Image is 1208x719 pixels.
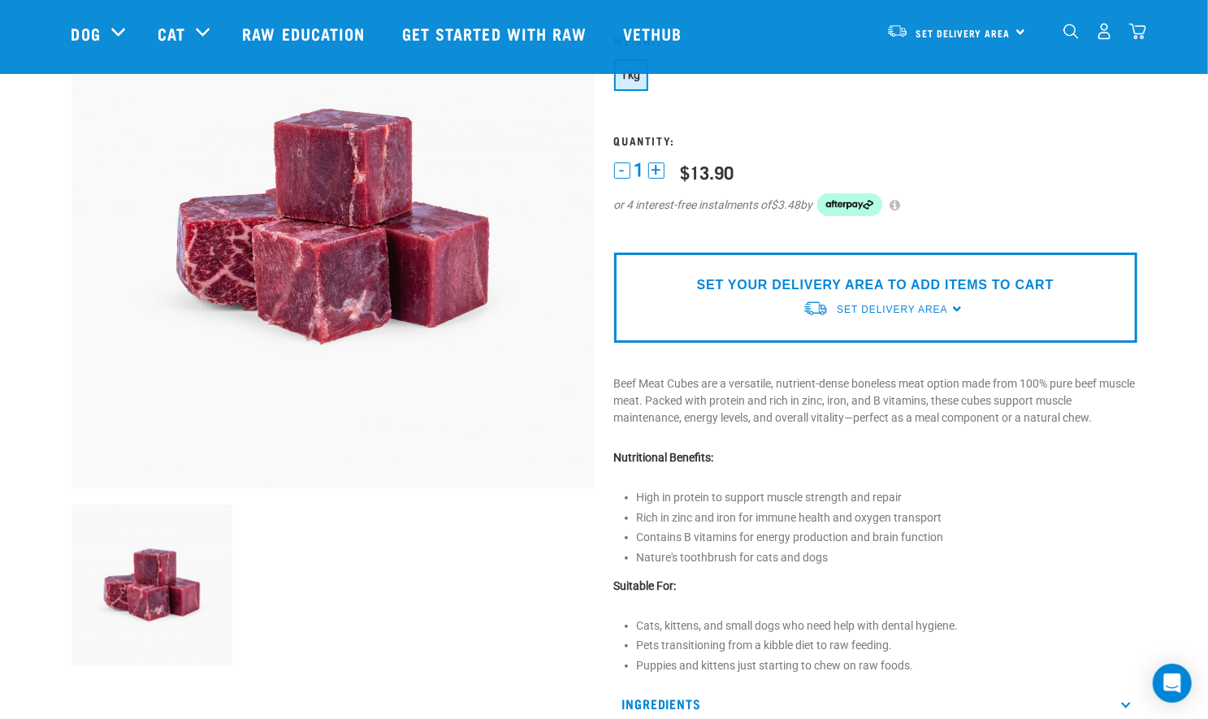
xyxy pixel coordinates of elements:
[916,30,1011,36] span: Set Delivery Area
[1096,23,1113,40] img: user.png
[1153,664,1192,703] div: Open Intercom Messenger
[226,1,385,66] a: Raw Education
[614,451,714,464] strong: Nutritional Benefits:
[1063,24,1079,39] img: home-icon-1@2x.png
[697,275,1054,295] p: SET YOUR DELIVERY AREA TO ADD ITEMS TO CART
[614,162,630,179] button: -
[637,489,1137,506] p: High in protein to support muscle strength and repair
[681,162,734,182] div: $13.90
[1129,23,1146,40] img: home-icon@2x.png
[71,505,233,666] img: Beef Meat Cubes 1669
[621,68,641,81] span: 1kg
[637,529,1137,546] p: Contains B vitamins for energy production and brain function
[614,193,1137,216] div: or 4 interest-free instalments of by
[614,59,648,91] button: 1kg
[837,304,947,315] span: Set Delivery Area
[614,579,677,592] strong: Suitable For:
[607,1,703,66] a: Vethub
[614,134,1137,146] h3: Quantity:
[817,193,882,216] img: Afterpay
[637,657,1137,674] li: Puppies and kittens just starting to chew on raw foods.
[637,549,1137,566] p: Nature's toothbrush for cats and dogs
[158,21,185,45] a: Cat
[886,24,908,38] img: van-moving.png
[803,300,829,317] img: van-moving.png
[772,197,801,214] span: $3.48
[648,162,665,179] button: +
[637,509,1137,526] p: Rich in zinc and iron for immune health and oxygen transport
[637,617,1137,635] li: Cats, kittens, and small dogs who need help with dental hygiene.
[634,162,644,179] span: 1
[71,21,101,45] a: Dog
[386,1,607,66] a: Get started with Raw
[637,637,1137,654] li: Pets transitioning from a kibble diet to raw feeding.
[614,375,1137,427] p: Beef Meat Cubes are a versatile, nutrient-dense boneless meat option made from 100% pure beef mus...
